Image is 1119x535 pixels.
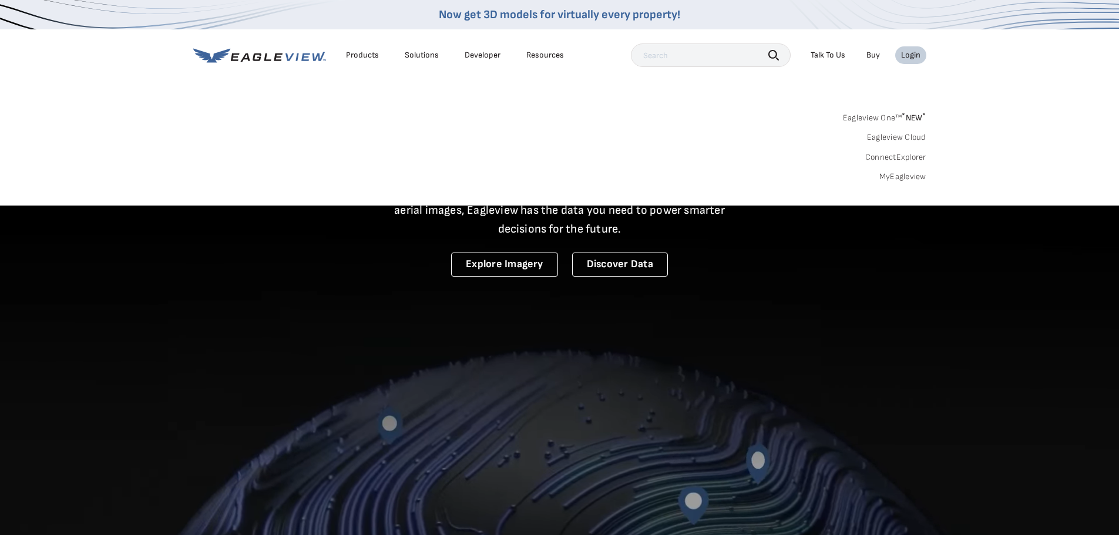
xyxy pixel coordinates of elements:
a: Developer [465,50,500,60]
div: Login [901,50,920,60]
a: Discover Data [572,253,668,277]
a: Eagleview Cloud [867,132,926,143]
a: MyEagleview [879,171,926,182]
a: Eagleview One™*NEW* [843,109,926,123]
a: Buy [866,50,880,60]
div: Resources [526,50,564,60]
div: Talk To Us [811,50,845,60]
span: NEW [902,113,926,123]
a: Now get 3D models for virtually every property! [439,8,680,22]
input: Search [631,43,791,67]
div: Products [346,50,379,60]
p: A new era starts here. Built on more than 3.5 billion high-resolution aerial images, Eagleview ha... [380,182,740,238]
div: Solutions [405,50,439,60]
a: Explore Imagery [451,253,558,277]
a: ConnectExplorer [865,152,926,163]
